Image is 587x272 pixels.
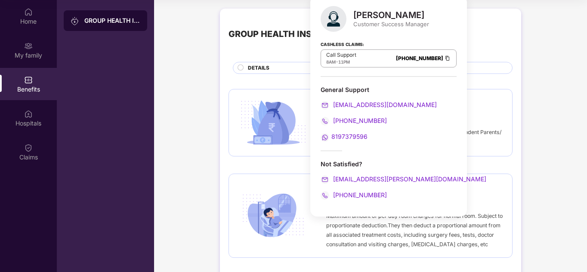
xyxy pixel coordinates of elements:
[321,101,329,110] img: svg+xml;base64,PHN2ZyB4bWxucz0iaHR0cDovL3d3dy53My5vcmcvMjAwMC9zdmciIHdpZHRoPSIyMCIgaGVpZ2h0PSIyMC...
[396,55,443,61] a: [PHONE_NUMBER]
[321,39,364,49] strong: Cashless Claims:
[321,160,457,200] div: Not Satisfied?
[248,64,269,72] span: DETAILS
[331,133,368,140] span: 8197379596
[353,10,429,20] div: [PERSON_NAME]
[321,101,437,108] a: [EMAIL_ADDRESS][DOMAIN_NAME]
[84,16,140,25] div: GROUP HEALTH INSURANCE
[321,6,346,32] img: svg+xml;base64,PHN2ZyB4bWxucz0iaHR0cDovL3d3dy53My5vcmcvMjAwMC9zdmciIHhtbG5zOnhsaW5rPSJodHRwOi8vd3...
[321,86,457,94] div: General Support
[321,191,387,199] a: [PHONE_NUMBER]
[321,133,329,142] img: svg+xml;base64,PHN2ZyB4bWxucz0iaHR0cDovL3d3dy53My5vcmcvMjAwMC9zdmciIHdpZHRoPSIyMCIgaGVpZ2h0PSIyMC...
[24,144,33,152] img: svg+xml;base64,PHN2ZyBpZD0iQ2xhaW0iIHhtbG5zPSJodHRwOi8vd3d3LnczLm9yZy8yMDAwL3N2ZyIgd2lkdGg9IjIwIi...
[24,76,33,84] img: svg+xml;base64,PHN2ZyBpZD0iQmVuZWZpdHMiIHhtbG5zPSJodHRwOi8vd3d3LnczLm9yZy8yMDAwL3N2ZyIgd2lkdGg9Ij...
[331,175,486,183] span: [EMAIL_ADDRESS][PERSON_NAME][DOMAIN_NAME]
[321,117,387,124] a: [PHONE_NUMBER]
[331,191,387,199] span: [PHONE_NUMBER]
[353,20,429,28] div: Customer Success Manager
[326,52,356,58] p: Call Support
[444,55,451,62] img: Clipboard Icon
[24,110,33,118] img: svg+xml;base64,PHN2ZyBpZD0iSG9zcGl0YWxzIiB4bWxucz0iaHR0cDovL3d3dy53My5vcmcvMjAwMC9zdmciIHdpZHRoPS...
[238,191,309,240] img: icon
[326,213,503,248] span: Maximum amount of per day room charges for normal room. Subject to proportionate deduction.They t...
[321,117,329,125] img: svg+xml;base64,PHN2ZyB4bWxucz0iaHR0cDovL3d3dy53My5vcmcvMjAwMC9zdmciIHdpZHRoPSIyMCIgaGVpZ2h0PSIyMC...
[326,59,336,64] span: 8AM
[321,133,368,140] a: 8197379596
[71,17,79,25] img: svg+xml;base64,PHN2ZyB3aWR0aD0iMjAiIGhlaWdodD0iMjAiIHZpZXdCb3g9IjAgMCAyMCAyMCIgZmlsbD0ibm9uZSIgeG...
[238,98,309,147] img: icon
[326,58,356,65] div: -
[331,117,387,124] span: [PHONE_NUMBER]
[331,101,437,108] span: [EMAIL_ADDRESS][DOMAIN_NAME]
[321,175,329,184] img: svg+xml;base64,PHN2ZyB4bWxucz0iaHR0cDovL3d3dy53My5vcmcvMjAwMC9zdmciIHdpZHRoPSIyMCIgaGVpZ2h0PSIyMC...
[321,86,457,142] div: General Support
[24,42,33,50] img: svg+xml;base64,PHN2ZyB3aWR0aD0iMjAiIGhlaWdodD0iMjAiIHZpZXdCb3g9IjAgMCAyMCAyMCIgZmlsbD0ibm9uZSIgeG...
[24,8,33,16] img: svg+xml;base64,PHN2ZyBpZD0iSG9tZSIgeG1sbnM9Imh0dHA6Ly93d3cudzMub3JnLzIwMDAvc3ZnIiB3aWR0aD0iMjAiIG...
[321,160,457,168] div: Not Satisfied?
[321,175,486,183] a: [EMAIL_ADDRESS][PERSON_NAME][DOMAIN_NAME]
[229,28,348,41] div: GROUP HEALTH INSURANCE
[338,59,350,64] span: 11PM
[321,191,329,200] img: svg+xml;base64,PHN2ZyB4bWxucz0iaHR0cDovL3d3dy53My5vcmcvMjAwMC9zdmciIHdpZHRoPSIyMCIgaGVpZ2h0PSIyMC...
